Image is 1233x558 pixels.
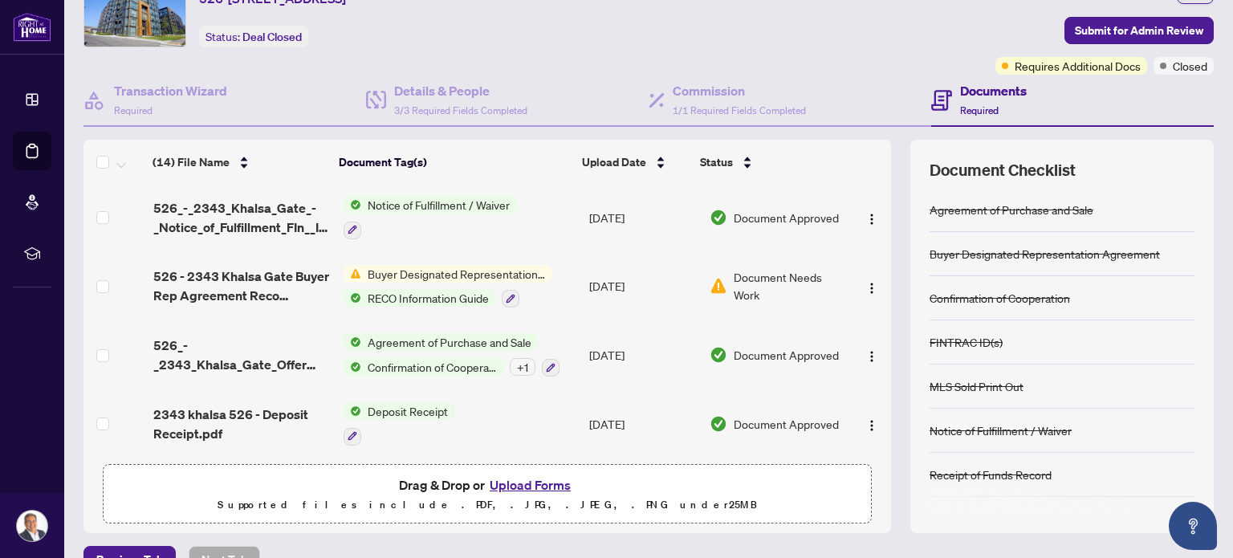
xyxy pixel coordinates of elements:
td: [DATE] [583,252,703,321]
span: Drag & Drop or [399,475,576,495]
span: Submit for Admin Review [1075,18,1203,43]
div: Confirmation of Cooperation [930,289,1070,307]
img: Document Status [710,415,727,433]
span: Document Approved [734,209,839,226]
td: [DATE] [583,320,703,389]
img: Logo [865,213,878,226]
img: Document Status [710,346,727,364]
span: Requires Additional Docs [1015,57,1141,75]
h4: Details & People [394,81,527,100]
img: Profile Icon [17,511,47,541]
span: 2343 khalsa 526 - Deposit Receipt.pdf [153,405,330,443]
img: logo [13,12,51,42]
span: Document Needs Work [734,268,844,303]
span: 1/1 Required Fields Completed [673,104,806,116]
div: Receipt of Funds Record [930,466,1052,483]
div: Notice of Fulfillment / Waiver [930,422,1072,439]
h4: Commission [673,81,806,100]
img: Document Status [710,209,727,226]
span: Status [700,153,733,171]
div: Agreement of Purchase and Sale [930,201,1093,218]
img: Status Icon [344,358,361,376]
img: Status Icon [344,289,361,307]
img: Status Icon [344,196,361,214]
img: Logo [865,282,878,295]
button: Logo [859,342,885,368]
span: Buyer Designated Representation Agreement [361,265,551,283]
button: Status IconDeposit Receipt [344,402,454,446]
span: Deposit Receipt [361,402,454,420]
span: Confirmation of Cooperation [361,358,503,376]
div: Status: [199,26,308,47]
span: Drag & Drop orUpload FormsSupported files include .PDF, .JPG, .JPEG, .PNG under25MB [104,465,871,524]
img: Logo [865,419,878,432]
div: + 1 [510,358,535,376]
img: Status Icon [344,265,361,283]
button: Submit for Admin Review [1064,17,1214,44]
button: Logo [859,205,885,230]
div: MLS Sold Print Out [930,377,1023,395]
td: [DATE] [583,389,703,458]
th: (14) File Name [146,140,332,185]
span: Required [960,104,999,116]
span: Document Approved [734,415,839,433]
div: FINTRAC ID(s) [930,333,1003,351]
button: Status IconNotice of Fulfillment / Waiver [344,196,516,239]
span: 526_-_2343_Khalsa_Gate_-_Notice_of_Fulfillment_FIn__Insp.pdf [153,198,330,237]
span: 526_-_2343_Khalsa_Gate_Offer Accepted.pdf [153,336,330,374]
img: Document Status [710,277,727,295]
th: Status [694,140,837,185]
button: Logo [859,411,885,437]
h4: Documents [960,81,1027,100]
button: Logo [859,273,885,299]
img: Status Icon [344,333,361,351]
img: Status Icon [344,402,361,420]
span: Notice of Fulfillment / Waiver [361,196,516,214]
span: Closed [1173,57,1207,75]
span: (14) File Name [153,153,230,171]
button: Status IconAgreement of Purchase and SaleStatus IconConfirmation of Cooperation+1 [344,333,560,377]
button: Status IconBuyer Designated Representation AgreementStatus IconRECO Information Guide [344,265,551,308]
span: 3/3 Required Fields Completed [394,104,527,116]
span: Document Checklist [930,159,1076,181]
span: Deal Closed [242,30,302,44]
button: Upload Forms [485,475,576,495]
p: Supported files include .PDF, .JPG, .JPEG, .PNG under 25 MB [113,495,861,515]
h4: Transaction Wizard [114,81,227,100]
span: Agreement of Purchase and Sale [361,333,538,351]
span: RECO Information Guide [361,289,495,307]
span: Upload Date [582,153,646,171]
span: Document Approved [734,346,839,364]
th: Document Tag(s) [332,140,576,185]
button: Open asap [1169,502,1217,550]
th: Upload Date [576,140,694,185]
td: [DATE] [583,183,703,252]
span: 526 - 2343 Khalsa Gate Buyer Rep Agreement Reco Guide.pdf [153,267,330,305]
img: Logo [865,350,878,363]
div: Buyer Designated Representation Agreement [930,245,1160,263]
span: Required [114,104,153,116]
